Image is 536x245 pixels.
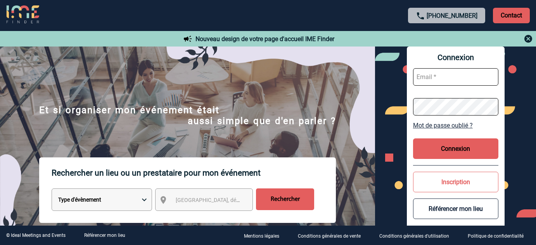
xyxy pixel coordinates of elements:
a: Référencer mon lieu [84,233,125,238]
span: Connexion [413,53,498,62]
button: Connexion [413,138,498,159]
button: Inscription [413,172,498,192]
a: Politique de confidentialité [462,232,536,239]
input: Email * [413,68,498,86]
p: Mentions légales [244,233,279,239]
p: Politique de confidentialité [468,233,524,239]
p: Conditions générales de vente [298,233,361,239]
button: Référencer mon lieu [413,198,498,219]
a: Conditions générales de vente [292,232,373,239]
p: Contact [493,8,530,23]
a: [PHONE_NUMBER] [427,12,477,19]
span: [GEOGRAPHIC_DATA], département, région... [176,197,284,203]
input: Rechercher [256,188,314,210]
a: Mot de passe oublié ? [413,122,498,129]
a: Mentions légales [238,232,292,239]
img: call-24-px.png [416,11,425,21]
div: © Ideal Meetings and Events [6,233,66,238]
p: Rechercher un lieu ou un prestataire pour mon événement [52,157,336,188]
a: Conditions générales d'utilisation [373,232,462,239]
p: Conditions générales d'utilisation [379,233,449,239]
